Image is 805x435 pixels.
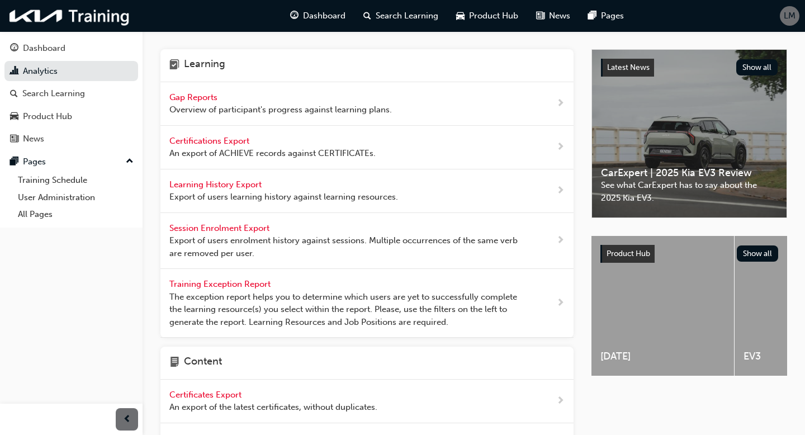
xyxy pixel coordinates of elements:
[556,234,565,248] span: next-icon
[123,413,131,427] span: prev-icon
[160,269,574,338] a: Training Exception Report The exception report helps you to determine which users are yet to succ...
[4,83,138,104] a: Search Learning
[169,92,220,102] span: Gap Reports
[13,206,138,223] a: All Pages
[169,103,392,116] span: Overview of participant's progress against learning plans.
[363,9,371,23] span: search-icon
[160,169,574,213] a: Learning History Export Export of users learning history against learning resources.next-icon
[23,110,72,123] div: Product Hub
[4,152,138,172] button: Pages
[601,10,624,22] span: Pages
[169,223,272,233] span: Session Enrolment Export
[737,245,779,262] button: Show all
[10,89,18,99] span: search-icon
[780,6,799,26] button: LM
[736,59,778,75] button: Show all
[6,4,134,27] img: kia-training
[10,44,18,54] span: guage-icon
[549,10,570,22] span: News
[601,179,778,204] span: See what CarExpert has to say about the 2025 Kia EV3.
[169,136,252,146] span: Certifications Export
[303,10,345,22] span: Dashboard
[169,147,376,160] span: An export of ACHIEVE records against CERTIFICATEs.
[536,9,544,23] span: news-icon
[527,4,579,27] a: news-iconNews
[160,126,574,169] a: Certifications Export An export of ACHIEVE records against CERTIFICATEs.next-icon
[607,63,650,72] span: Latest News
[556,97,565,111] span: next-icon
[4,129,138,149] a: News
[607,249,650,258] span: Product Hub
[447,4,527,27] a: car-iconProduct Hub
[169,179,264,190] span: Learning History Export
[556,296,565,310] span: next-icon
[456,9,465,23] span: car-icon
[160,82,574,126] a: Gap Reports Overview of participant's progress against learning plans.next-icon
[169,234,520,259] span: Export of users enrolment history against sessions. Multiple occurrences of the same verb are rem...
[22,87,85,100] div: Search Learning
[281,4,354,27] a: guage-iconDashboard
[591,236,734,376] a: [DATE]
[169,390,244,400] span: Certificates Export
[169,191,398,204] span: Export of users learning history against learning resources.
[601,167,778,179] span: CarExpert | 2025 Kia EV3 Review
[354,4,447,27] a: search-iconSearch Learning
[10,157,18,167] span: pages-icon
[4,106,138,127] a: Product Hub
[10,67,18,77] span: chart-icon
[376,10,438,22] span: Search Learning
[4,38,138,59] a: Dashboard
[160,380,574,423] a: Certificates Export An export of the latest certificates, without duplicates.next-icon
[556,184,565,198] span: next-icon
[4,36,138,152] button: DashboardAnalyticsSearch LearningProduct HubNews
[13,172,138,189] a: Training Schedule
[784,10,795,22] span: LM
[23,42,65,55] div: Dashboard
[588,9,596,23] span: pages-icon
[591,49,787,218] a: Latest NewsShow allCarExpert | 2025 Kia EV3 ReviewSee what CarExpert has to say about the 2025 Ki...
[169,356,179,370] span: page-icon
[10,112,18,122] span: car-icon
[169,58,179,73] span: learning-icon
[556,140,565,154] span: next-icon
[23,133,44,145] div: News
[469,10,518,22] span: Product Hub
[556,394,565,408] span: next-icon
[4,61,138,82] a: Analytics
[126,154,134,169] span: up-icon
[290,9,299,23] span: guage-icon
[23,155,46,168] div: Pages
[169,279,273,289] span: Training Exception Report
[600,350,725,363] span: [DATE]
[184,356,222,370] h4: Content
[10,134,18,144] span: news-icon
[184,58,225,73] h4: Learning
[160,213,574,269] a: Session Enrolment Export Export of users enrolment history against sessions. Multiple occurrences...
[169,401,377,414] span: An export of the latest certificates, without duplicates.
[579,4,633,27] a: pages-iconPages
[600,245,778,263] a: Product HubShow all
[601,59,778,77] a: Latest NewsShow all
[169,291,520,329] span: The exception report helps you to determine which users are yet to successfully complete the lear...
[13,189,138,206] a: User Administration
